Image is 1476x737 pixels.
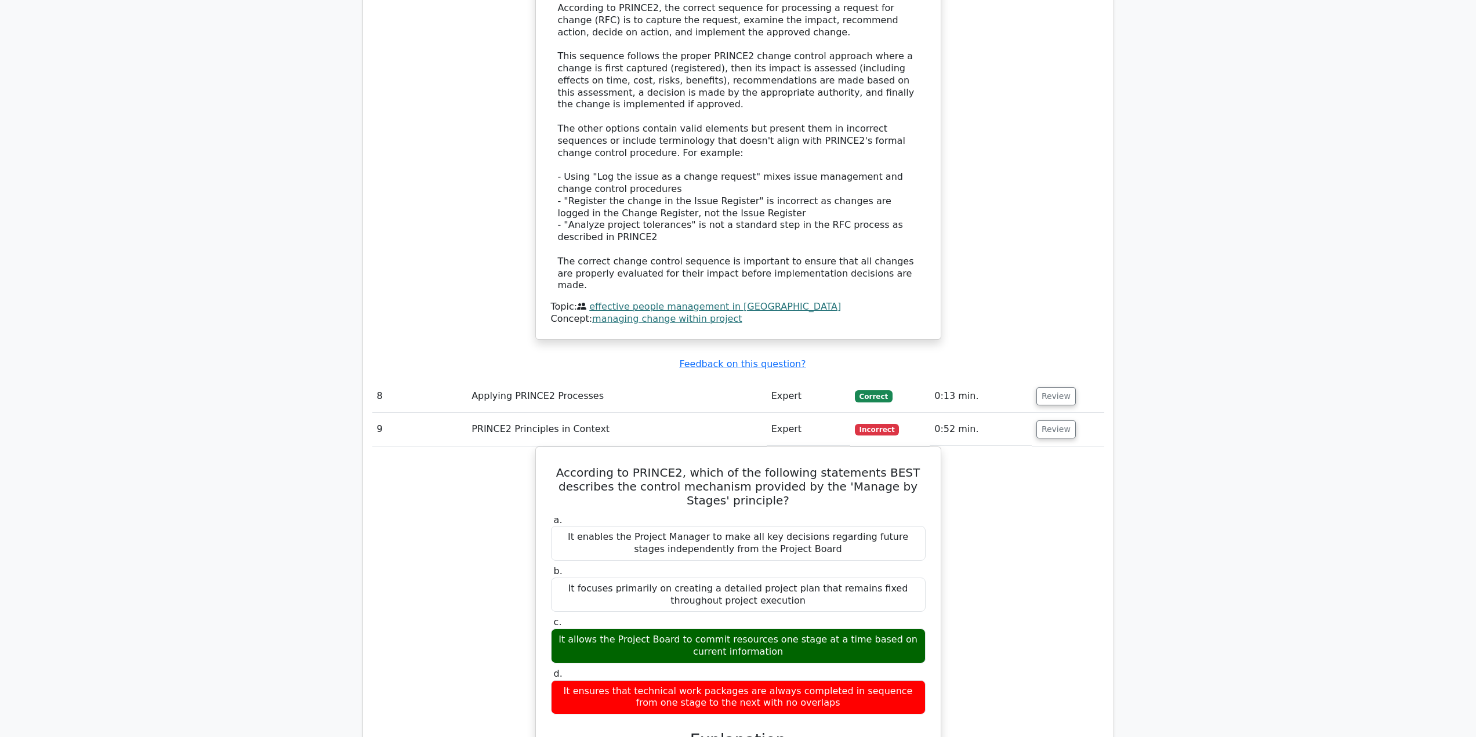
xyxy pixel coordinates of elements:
span: d. [554,668,563,679]
span: Correct [855,390,893,402]
div: It focuses primarily on creating a detailed project plan that remains fixed throughout project ex... [551,578,926,612]
button: Review [1036,420,1076,438]
td: 8 [372,380,467,413]
td: 0:52 min. [930,413,1032,446]
div: Concept: [551,313,926,325]
div: Topic: [551,301,926,313]
div: It ensures that technical work packages are always completed in sequence from one stage to the ne... [551,680,926,715]
td: Expert [767,380,850,413]
a: managing change within project [592,313,742,324]
td: Expert [767,413,850,446]
span: Incorrect [855,424,900,435]
a: Feedback on this question? [679,358,806,369]
a: effective people management in [GEOGRAPHIC_DATA] [589,301,841,312]
td: Applying PRINCE2 Processes [467,380,767,413]
td: PRINCE2 Principles in Context [467,413,767,446]
h5: According to PRINCE2, which of the following statements BEST describes the control mechanism prov... [550,466,927,507]
span: b. [554,565,563,576]
span: a. [554,514,563,525]
div: According to PRINCE2, the correct sequence for processing a request for change (RFC) is to captur... [558,2,919,292]
div: It enables the Project Manager to make all key decisions regarding future stages independently fr... [551,526,926,561]
td: 0:13 min. [930,380,1032,413]
div: It allows the Project Board to commit resources one stage at a time based on current information [551,629,926,663]
span: c. [554,616,562,627]
td: 9 [372,413,467,446]
button: Review [1036,387,1076,405]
